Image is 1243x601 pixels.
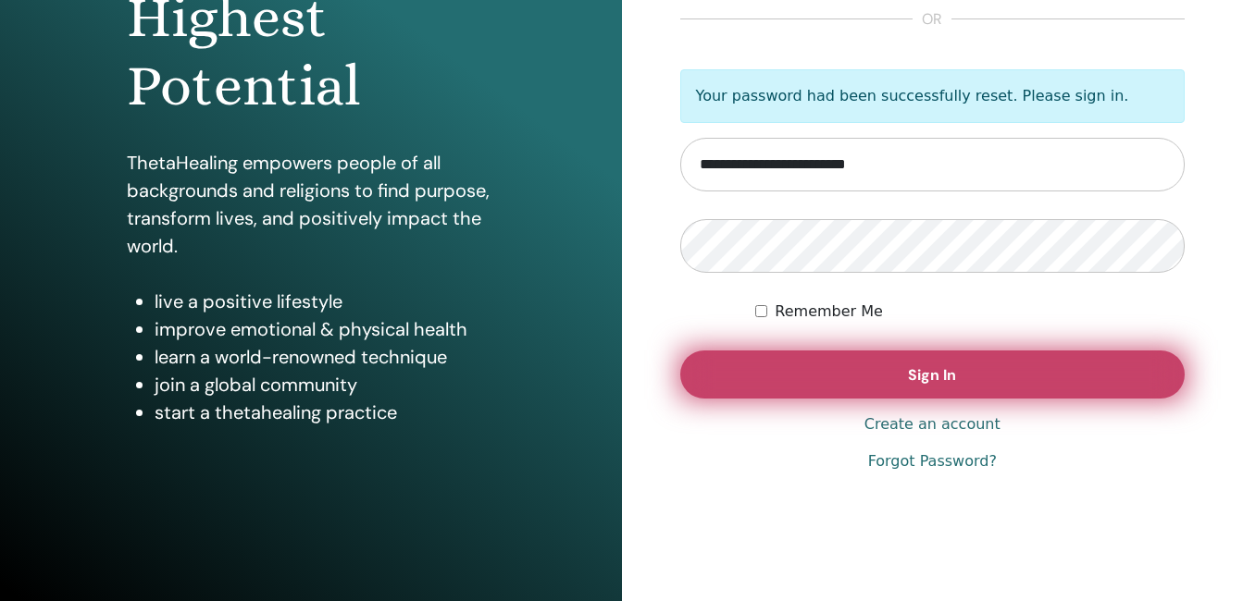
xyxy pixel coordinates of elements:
[775,300,883,323] label: Remember Me
[680,350,1186,399] button: Sign In
[680,69,1186,123] p: Your password had been successfully reset. Please sign in.
[864,413,1001,435] a: Create an account
[155,399,495,426] li: start a thetahealing practice
[155,343,495,371] li: learn a world-renowned technique
[155,315,495,343] li: improve emotional & physical health
[755,300,1185,323] div: Keep me authenticated indefinitely or until I manually logout
[155,371,495,399] li: join a global community
[908,365,956,385] span: Sign In
[868,450,997,472] a: Forgot Password?
[127,149,495,260] p: ThetaHealing empowers people of all backgrounds and religions to find purpose, transform lives, a...
[155,288,495,315] li: live a positive lifestyle
[913,8,951,31] span: or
